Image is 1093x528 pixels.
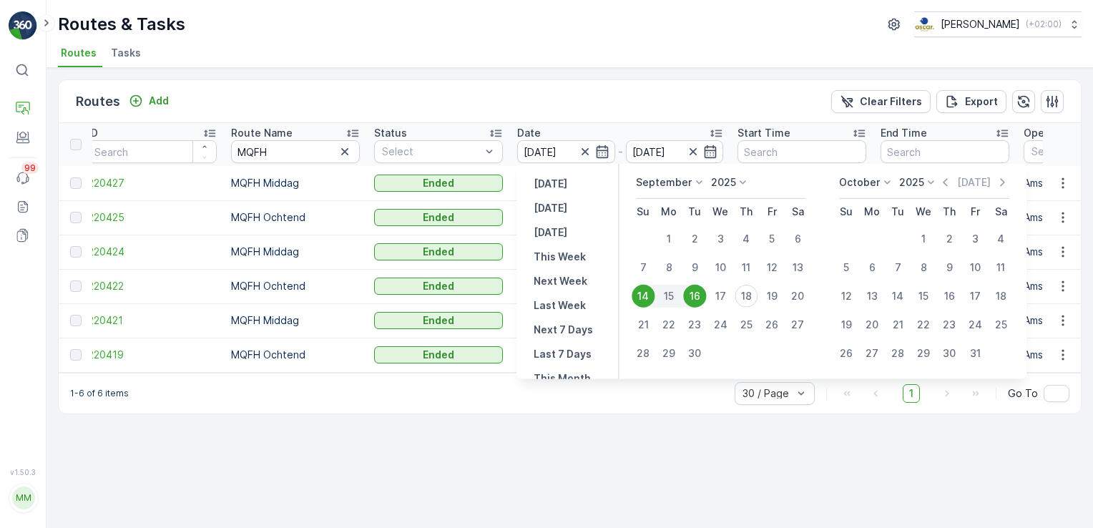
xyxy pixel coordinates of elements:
[914,16,935,32] img: basis-logo_rgb2x.png
[423,348,454,362] p: Ended
[382,145,481,159] p: Select
[76,92,120,112] p: Routes
[9,11,37,40] img: logo
[885,199,911,225] th: Tuesday
[423,176,454,190] p: Ended
[534,323,593,337] p: Next 7 Days
[957,175,991,190] p: [DATE]
[626,140,724,163] input: dd/mm/yyyy
[683,256,706,279] div: 9
[903,384,920,403] span: 1
[962,199,988,225] th: Friday
[517,126,541,140] p: Date
[735,256,758,279] div: 11
[88,348,217,362] a: 220419
[861,256,883,279] div: 6
[938,313,961,336] div: 23
[12,487,35,509] div: MM
[989,228,1012,250] div: 4
[70,212,82,223] div: Toggle Row Selected
[860,94,922,109] p: Clear Filters
[657,228,680,250] div: 1
[964,256,986,279] div: 10
[886,256,909,279] div: 7
[989,285,1012,308] div: 18
[88,313,217,328] span: 220421
[760,285,783,308] div: 19
[231,313,360,328] p: MQFH Middag
[111,46,141,60] span: Tasks
[70,280,82,292] div: Toggle Row Selected
[683,313,706,336] div: 23
[709,285,732,308] div: 17
[632,256,655,279] div: 7
[989,256,1012,279] div: 11
[683,342,706,365] div: 30
[528,346,597,363] button: Last 7 Days
[534,177,567,191] p: [DATE]
[534,347,592,361] p: Last 7 Days
[733,199,759,225] th: Thursday
[735,313,758,336] div: 25
[657,342,680,365] div: 29
[374,209,503,226] button: Ended
[760,228,783,250] div: 5
[833,199,859,225] th: Sunday
[510,303,730,338] td: [DATE]
[709,228,732,250] div: 3
[881,140,1009,163] input: Search
[9,468,37,476] span: v 1.50.3
[835,256,858,279] div: 5
[88,245,217,259] span: 220424
[941,17,1020,31] p: [PERSON_NAME]
[88,210,217,225] span: 220425
[886,285,909,308] div: 14
[534,250,586,264] p: This Week
[510,338,730,372] td: [DATE]
[528,224,573,241] button: Tomorrow
[510,200,730,235] td: [DATE]
[938,256,961,279] div: 9
[231,176,360,190] p: MQFH Middag
[528,321,599,338] button: Next 7 Days
[510,235,730,269] td: [DATE]
[656,285,682,308] div: 15
[936,199,962,225] th: Thursday
[528,273,593,290] button: Next Week
[785,199,810,225] th: Saturday
[374,346,503,363] button: Ended
[534,201,567,215] p: [DATE]
[711,175,736,190] p: 2025
[528,175,573,192] button: Yesterday
[88,176,217,190] a: 220427
[528,297,592,314] button: Last Week
[423,245,454,259] p: Ended
[9,164,37,192] a: 99
[9,479,37,517] button: MM
[709,256,732,279] div: 10
[912,285,935,308] div: 15
[657,256,680,279] div: 8
[534,225,567,240] p: [DATE]
[835,342,858,365] div: 26
[735,285,758,308] div: 18
[709,313,732,336] div: 24
[423,313,454,328] p: Ended
[735,228,758,250] div: 4
[70,177,82,189] div: Toggle Row Selected
[859,199,885,225] th: Monday
[534,371,591,386] p: This Month
[231,279,360,293] p: MQFH Ochtend
[374,278,503,295] button: Ended
[881,126,927,140] p: End Time
[1026,19,1062,30] p: ( +02:00 )
[861,313,883,336] div: 20
[231,140,360,163] input: Search
[70,388,129,399] p: 1-6 of 6 items
[786,228,809,250] div: 6
[231,126,293,140] p: Route Name
[989,313,1012,336] div: 25
[423,210,454,225] p: Ended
